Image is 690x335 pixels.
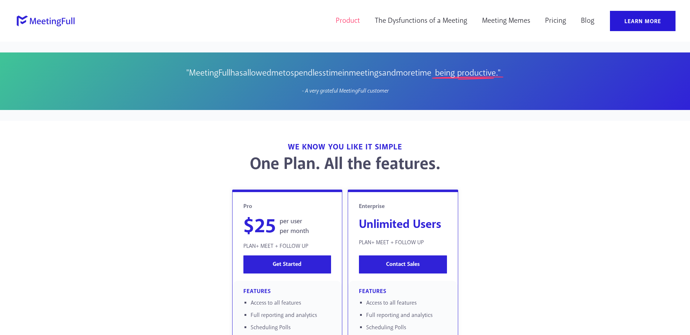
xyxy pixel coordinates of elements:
a: Product [331,11,365,31]
li: Full reporting and analytics [366,308,447,320]
p: Pro [243,203,331,210]
a: Learn More [610,11,676,31]
div: Unlimited Users [359,217,441,232]
div: to [283,67,290,80]
li: Scheduling Polls [366,320,447,332]
div: time [415,67,431,80]
div: Features [359,288,447,295]
a: The Dysfunctions of a Meeting [370,11,472,31]
a: Get Started [243,255,331,273]
div: less [313,67,326,80]
div: allowed [243,67,271,80]
a: Meeting Memes [477,11,535,31]
div: me [271,67,283,80]
div: spend [290,67,313,80]
p: PLAN+ MEET + FOLLOW UP [359,239,447,246]
div: meetings [349,67,382,80]
p: per user [280,217,328,226]
a: Pricing [540,11,571,31]
div: has [230,67,243,80]
div: in [342,67,349,80]
div: and [382,67,396,80]
div: $25 [243,214,276,239]
p: per month [280,227,328,236]
p: PLAN+ MEET + FOLLOW UP [243,243,331,250]
li: Access to all features [251,295,331,308]
div: time [326,67,342,80]
div: being productive." [431,67,504,80]
div: more [396,67,415,80]
p: - A very grateful MeetingFull customer [7,80,683,96]
li: Access to all features [366,295,447,308]
div: Get Started [273,261,301,268]
a: Blog [576,11,599,31]
a: Contact Sales [359,255,447,273]
div: Contact Sales [386,261,420,268]
div: "MeetingFull [186,67,230,80]
li: Scheduling Polls [251,320,331,332]
h1: One Plan. All the features. [232,154,458,175]
div: Features [243,288,331,295]
li: Full reporting and analytics [251,308,331,320]
p: Enterprise [359,203,447,210]
h2: we know you like it simple [232,143,458,153]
